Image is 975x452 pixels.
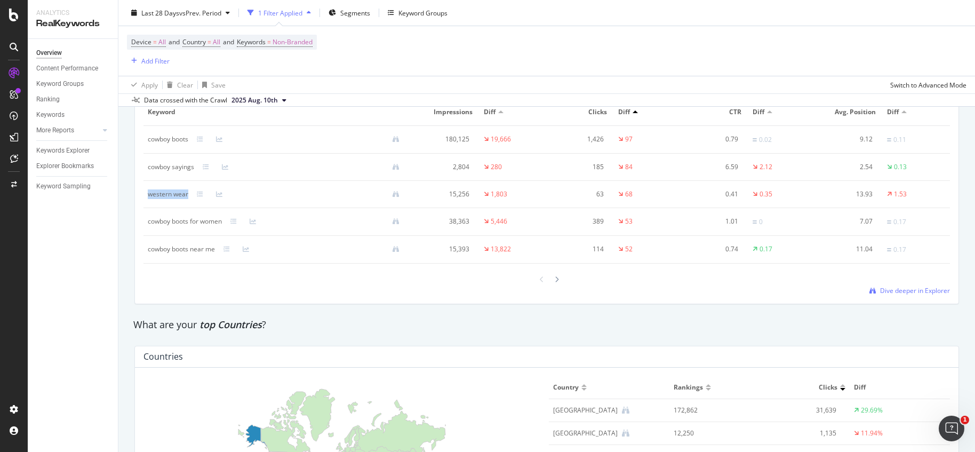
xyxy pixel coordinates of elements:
div: 29.69% [861,406,883,415]
a: Keyword Groups [36,78,110,90]
div: 31,639 [754,406,836,415]
div: 13.93 [820,189,873,199]
img: Equal [753,220,757,224]
div: 6.59 [685,162,738,172]
div: 52 [625,244,633,254]
div: United States of America [553,406,618,415]
div: 185 [551,162,604,172]
span: Diff [618,107,630,117]
div: Keyword Groups [398,8,447,17]
div: 13,822 [491,244,511,254]
div: 5,446 [491,217,507,226]
div: 97 [625,134,633,144]
span: and [169,37,180,46]
div: 0.35 [760,189,772,199]
div: 0 [759,217,763,227]
div: 1.01 [685,217,738,226]
button: 2025 Aug. 10th [227,94,291,107]
div: What are your ? [133,318,960,332]
div: 180,125 [417,134,469,144]
a: Ranking [36,94,110,105]
div: 68 [625,189,633,199]
a: Keywords Explorer [36,145,110,156]
div: 1.53 [894,189,907,199]
span: Non-Branded [273,35,313,50]
div: cowboy boots for women [148,217,222,226]
span: Keyword [148,107,405,117]
div: 0.13 [894,162,907,172]
div: 53 [625,217,633,226]
div: 0.79 [685,134,738,144]
span: Keywords [237,37,266,46]
div: Add Filter [141,56,170,65]
div: 280 [491,162,502,172]
div: 63 [551,189,604,199]
span: Diff [753,107,764,117]
img: Equal [887,138,891,141]
div: Keywords [36,109,65,121]
span: Device [131,37,151,46]
div: 12,250 [674,429,738,438]
div: 2.12 [760,162,772,172]
span: = [207,37,211,46]
div: 1,135 [754,429,836,438]
span: Avg. Position [820,107,876,117]
img: Equal [887,248,891,251]
div: More Reports [36,125,74,136]
div: Save [211,80,226,89]
a: Keyword Sampling [36,181,110,192]
div: 172,862 [674,406,738,415]
span: = [153,37,157,46]
div: Analytics [36,9,109,18]
span: Clicks [819,383,837,392]
span: Clicks [551,107,607,117]
span: Diff [484,107,496,117]
span: Diff [887,107,899,117]
span: Country [553,383,579,392]
div: cowboy boots [148,134,188,144]
div: 1 Filter Applied [258,8,302,17]
a: Explorer Bookmarks [36,161,110,172]
div: 0.17 [760,244,772,254]
div: 15,256 [417,189,469,199]
div: 1,803 [491,189,507,199]
div: 84 [625,162,633,172]
div: 15,393 [417,244,469,254]
div: Apply [141,80,158,89]
span: All [158,35,166,50]
span: Diff [854,383,943,392]
span: 2025 Aug. 10th [231,96,278,105]
span: Rankings [674,383,703,392]
div: cowboy sayings [148,162,194,172]
a: Keywords [36,109,110,121]
span: top Countries [199,318,262,331]
span: All [213,35,220,50]
img: Equal [753,138,757,141]
div: Keyword Groups [36,78,84,90]
span: 1 [961,416,969,424]
a: More Reports [36,125,100,136]
span: Impressions [417,107,473,117]
div: 9.12 [820,134,873,144]
div: 0.74 [685,244,738,254]
span: = [267,37,271,46]
button: Apply [127,76,158,93]
button: Switch to Advanced Mode [886,76,966,93]
div: 0.02 [759,135,772,145]
span: CTR [685,107,741,117]
div: Keyword Sampling [36,181,91,192]
span: and [223,37,234,46]
div: Countries [143,351,183,362]
div: Ranking [36,94,60,105]
span: Dive deeper in Explorer [880,286,950,295]
div: 11.04 [820,244,873,254]
div: 0.17 [893,245,906,255]
div: 19,666 [491,134,511,144]
div: Keywords Explorer [36,145,90,156]
div: 1,426 [551,134,604,144]
div: cowboy boots near me [148,244,215,254]
div: Overview [36,47,62,59]
span: Country [182,37,206,46]
div: RealKeywords [36,18,109,30]
div: 2,804 [417,162,469,172]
